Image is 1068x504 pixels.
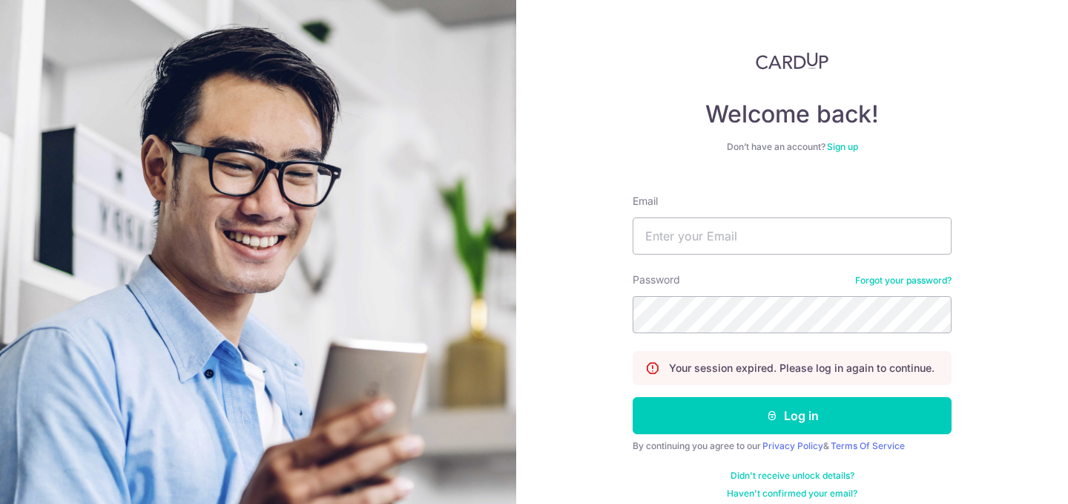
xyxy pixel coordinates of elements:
[633,99,952,129] h4: Welcome back!
[731,470,854,482] a: Didn't receive unlock details?
[633,217,952,255] input: Enter your Email
[633,397,952,434] button: Log in
[855,275,952,287] a: Forgot your password?
[762,440,823,451] a: Privacy Policy
[633,141,952,153] div: Don’t have an account?
[727,488,857,500] a: Haven't confirmed your email?
[633,272,680,287] label: Password
[831,440,905,451] a: Terms Of Service
[633,194,658,209] label: Email
[827,141,858,152] a: Sign up
[669,361,934,376] p: Your session expired. Please log in again to continue.
[633,440,952,452] div: By continuing you agree to our &
[756,52,828,70] img: CardUp Logo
